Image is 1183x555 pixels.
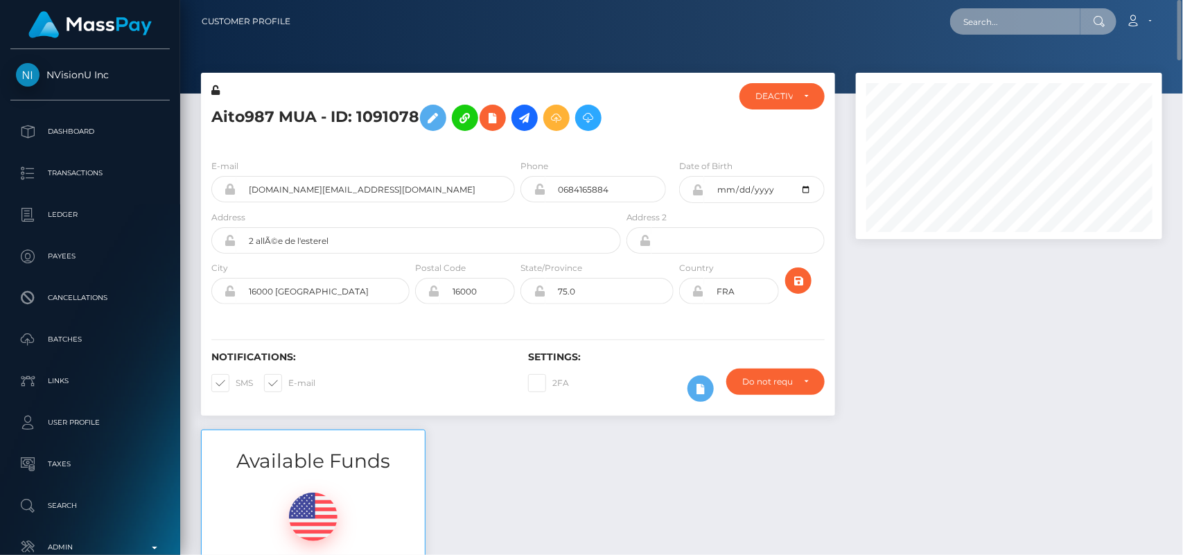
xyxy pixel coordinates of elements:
span: NVisionU Inc [10,69,170,81]
a: Transactions [10,156,170,191]
p: Dashboard [16,121,164,142]
p: User Profile [16,412,164,433]
img: NVisionU Inc [16,63,40,87]
p: Ledger [16,204,164,225]
a: Batches [10,322,170,357]
label: City [211,262,228,274]
label: E-mail [264,374,315,392]
h6: Notifications: [211,351,507,363]
p: Search [16,495,164,516]
label: Phone [520,160,548,173]
h5: Aito987 MUA - ID: 1091078 [211,98,613,138]
label: E-mail [211,160,238,173]
p: Links [16,371,164,391]
a: Links [10,364,170,398]
label: Country [679,262,714,274]
button: DEACTIVE [739,83,824,109]
p: Taxes [16,454,164,475]
img: MassPay Logo [28,11,152,38]
label: State/Province [520,262,582,274]
h3: Available Funds [202,448,425,475]
a: Search [10,488,170,523]
a: Initiate Payout [511,105,538,131]
label: 2FA [528,374,569,392]
a: Payees [10,239,170,274]
input: Search... [950,8,1080,35]
label: Date of Birth [679,160,733,173]
label: Address [211,211,245,224]
a: User Profile [10,405,170,440]
label: Address 2 [626,211,667,224]
p: Transactions [16,163,164,184]
h6: Settings: [528,351,824,363]
a: Taxes [10,447,170,482]
p: Payees [16,246,164,267]
p: Batches [16,329,164,350]
a: Dashboard [10,114,170,149]
div: DEACTIVE [755,91,792,102]
a: Customer Profile [202,7,290,36]
a: Ledger [10,197,170,232]
img: USD.png [289,493,338,541]
div: Do not require [742,376,792,387]
label: SMS [211,374,253,392]
button: Do not require [726,369,824,395]
a: Cancellations [10,281,170,315]
label: Postal Code [415,262,466,274]
p: Cancellations [16,288,164,308]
